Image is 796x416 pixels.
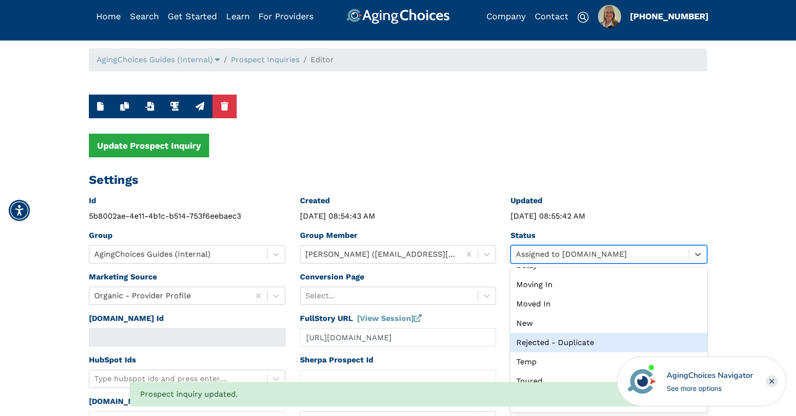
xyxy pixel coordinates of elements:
[97,55,220,64] a: AgingChoices Guides (Internal)
[630,11,709,21] a: [PHONE_NUMBER]
[89,354,136,366] label: HubSpot Ids
[300,271,364,283] label: Conversion Page
[89,230,113,241] label: Group
[667,370,753,381] div: AgingChoices Navigator
[598,5,621,28] div: Popover trigger
[226,11,250,21] a: Learn
[667,383,753,393] div: See more options
[511,314,707,333] div: New
[89,195,96,207] label: Id
[231,55,299,64] a: Prospect Inquiries
[162,95,187,118] button: Run Integration
[511,333,707,352] div: Rejected - Duplicate
[300,195,330,207] label: Created
[300,313,422,324] label: FullStory URL
[300,230,357,241] label: Group Member
[130,382,666,406] div: Notifications
[486,11,526,21] a: Company
[511,195,542,207] label: Updated
[89,313,164,324] label: [DOMAIN_NAME] Id
[511,210,707,222] div: [DATE] 08:55:42 AM
[213,95,237,118] button: Delete
[766,375,778,387] div: Close
[598,5,621,28] img: 0d6ac745-f77c-4484-9392-b54ca61ede62.jpg
[96,11,121,21] a: Home
[89,173,707,187] h2: Settings
[511,294,707,314] div: Moved In
[130,11,159,21] a: Search
[535,11,569,21] a: Contact
[89,48,707,71] nav: breadcrumb
[625,365,658,398] img: avatar
[511,372,707,391] div: Toured
[137,95,162,118] button: Import from youcanbook.me
[89,271,157,283] label: Marketing Source
[300,354,373,366] label: Sherpa Prospect Id
[89,210,285,222] div: 5b8002ae-4e11-4b1c-b514-753f6eebaec3
[311,55,334,64] span: Editor
[130,9,159,24] div: Popover trigger
[97,54,220,66] div: Popover trigger
[187,95,213,118] button: Run Caring Integration
[258,11,313,21] a: For Providers
[577,12,589,23] img: search-icon.svg
[511,275,707,294] div: Moving In
[97,55,213,64] span: AgingChoices Guides (Internal)
[300,210,497,222] div: [DATE] 08:54:43 AM
[89,134,209,157] button: Update Prospect Inquiry
[9,200,30,221] div: Accessibility Menu
[112,95,137,118] button: Duplicate
[357,314,422,323] a: [View Session]
[511,352,707,372] div: Temp
[89,95,112,118] button: New
[346,9,450,24] img: AgingChoices
[89,396,164,407] label: [DOMAIN_NAME] Id
[168,11,217,21] a: Get Started
[130,382,666,406] div: Prospect inquiry updated.
[511,230,536,241] label: Status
